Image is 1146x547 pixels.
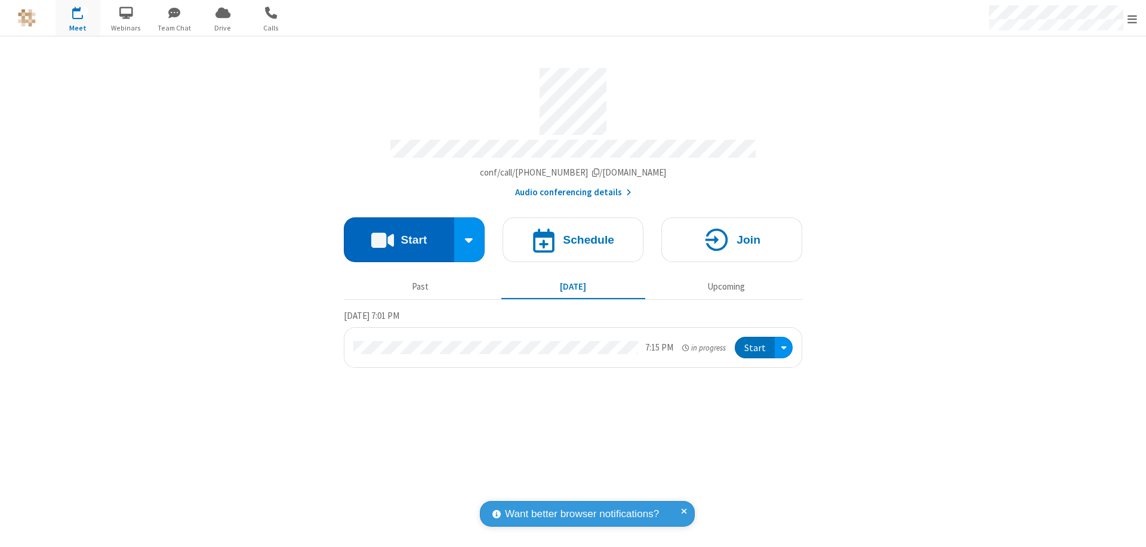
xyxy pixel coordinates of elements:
[501,275,645,298] button: [DATE]
[682,342,726,354] em: in progress
[454,217,485,262] div: Start conference options
[503,217,643,262] button: Schedule
[81,7,88,16] div: 1
[505,506,659,522] span: Want better browser notifications?
[737,234,760,245] h4: Join
[515,186,631,199] button: Audio conferencing details
[344,217,454,262] button: Start
[152,23,197,33] span: Team Chat
[480,167,667,178] span: Copy my meeting room link
[349,275,492,298] button: Past
[645,341,673,355] div: 7:15 PM
[563,234,614,245] h4: Schedule
[18,9,36,27] img: QA Selenium DO NOT DELETE OR CHANGE
[56,23,100,33] span: Meet
[104,23,149,33] span: Webinars
[661,217,802,262] button: Join
[735,337,775,359] button: Start
[480,166,667,180] button: Copy my meeting room linkCopy my meeting room link
[775,337,793,359] div: Open menu
[201,23,245,33] span: Drive
[344,309,802,368] section: Today's Meetings
[249,23,294,33] span: Calls
[344,59,802,199] section: Account details
[654,275,798,298] button: Upcoming
[401,234,427,245] h4: Start
[344,310,399,321] span: [DATE] 7:01 PM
